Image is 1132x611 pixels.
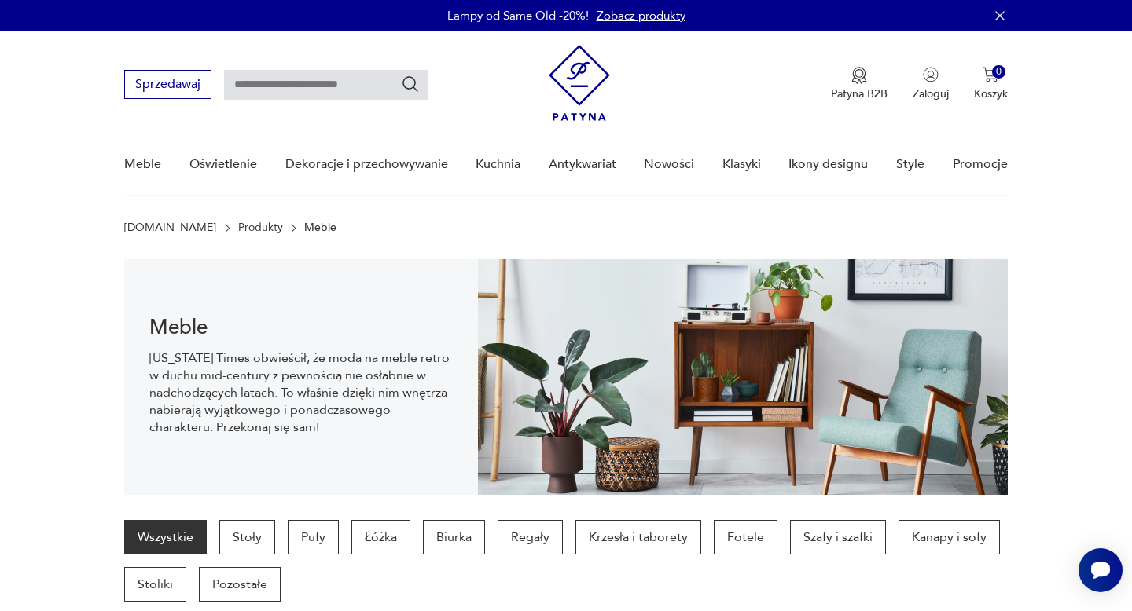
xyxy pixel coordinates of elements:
a: Kuchnia [476,134,520,195]
button: Sprzedawaj [124,70,211,99]
a: Oświetlenie [189,134,257,195]
a: Fotele [714,520,777,554]
div: 0 [992,65,1005,79]
a: Sprzedawaj [124,80,211,91]
a: Regały [498,520,563,554]
a: Stoliki [124,567,186,602]
a: Stoły [219,520,275,554]
a: Ikona medaluPatyna B2B [831,67,888,101]
a: [DOMAIN_NAME] [124,221,216,234]
img: Ikonka użytkownika [923,67,939,82]
a: Klasyki [722,134,761,195]
a: Biurka [423,520,485,554]
p: [US_STATE] Times obwieścił, że moda na meble retro w duchu mid-century z pewnością nie osłabnie w... [149,349,452,436]
p: Patyna B2B [831,86,888,101]
img: Ikona medalu [851,67,867,84]
a: Krzesła i taborety [575,520,701,554]
button: Patyna B2B [831,67,888,101]
a: Pozostałe [199,567,281,602]
iframe: Smartsupp widget button [1079,548,1123,592]
button: 0Koszyk [974,67,1008,101]
a: Zobacz produkty [597,8,685,24]
a: Promocje [953,134,1008,195]
a: Style [896,134,924,195]
h1: Meble [149,318,452,337]
a: Nowości [644,134,694,195]
a: Antykwariat [549,134,616,195]
a: Szafy i szafki [790,520,886,554]
p: Lampy od Same Old -20%! [447,8,589,24]
a: Produkty [238,221,283,234]
p: Meble [304,221,336,234]
a: Kanapy i sofy [899,520,1000,554]
p: Koszyk [974,86,1008,101]
a: Ikony designu [788,134,868,195]
a: Łóżka [351,520,410,554]
img: Ikona koszyka [983,67,998,82]
a: Meble [124,134,161,195]
button: Zaloguj [913,67,949,101]
p: Zaloguj [913,86,949,101]
img: Patyna - sklep z meblami i dekoracjami vintage [549,45,610,121]
img: Meble [478,259,1008,495]
a: Pufy [288,520,339,554]
a: Wszystkie [124,520,207,554]
button: Szukaj [401,75,420,93]
a: Dekoracje i przechowywanie [285,134,448,195]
